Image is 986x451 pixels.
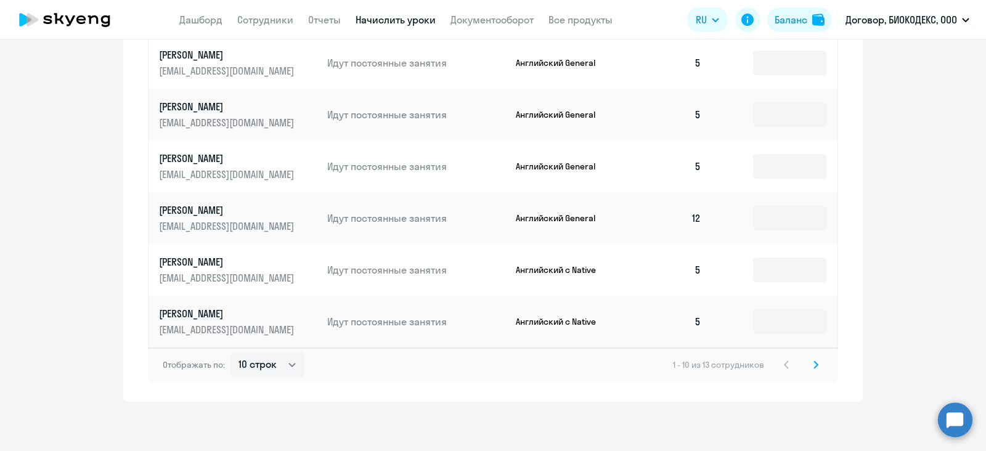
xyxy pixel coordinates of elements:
[159,203,297,217] p: [PERSON_NAME]
[159,307,297,320] p: [PERSON_NAME]
[516,213,608,224] p: Английский General
[327,56,506,70] p: Идут постоянные занятия
[516,316,608,327] p: Английский с Native
[159,116,297,129] p: [EMAIL_ADDRESS][DOMAIN_NAME]
[687,7,728,32] button: RU
[625,244,711,296] td: 5
[516,161,608,172] p: Английский General
[159,307,317,336] a: [PERSON_NAME][EMAIL_ADDRESS][DOMAIN_NAME]
[237,14,293,26] a: Сотрудники
[159,168,297,181] p: [EMAIL_ADDRESS][DOMAIN_NAME]
[839,5,976,35] button: Договор, БИОКОДЕКС, ООО
[673,359,764,370] span: 1 - 10 из 13 сотрудников
[775,12,807,27] div: Баланс
[159,219,297,233] p: [EMAIL_ADDRESS][DOMAIN_NAME]
[625,296,711,347] td: 5
[159,100,317,129] a: [PERSON_NAME][EMAIL_ADDRESS][DOMAIN_NAME]
[327,108,506,121] p: Идут постоянные занятия
[767,7,832,32] button: Балансbalance
[327,160,506,173] p: Идут постоянные занятия
[450,14,534,26] a: Документооборот
[356,14,436,26] a: Начислить уроки
[159,100,297,113] p: [PERSON_NAME]
[696,12,707,27] span: RU
[327,315,506,328] p: Идут постоянные занятия
[159,323,297,336] p: [EMAIL_ADDRESS][DOMAIN_NAME]
[163,359,225,370] span: Отображать по:
[159,48,297,62] p: [PERSON_NAME]
[159,152,317,181] a: [PERSON_NAME][EMAIL_ADDRESS][DOMAIN_NAME]
[516,57,608,68] p: Английский General
[625,192,711,244] td: 12
[812,14,825,26] img: balance
[159,271,297,285] p: [EMAIL_ADDRESS][DOMAIN_NAME]
[159,48,317,78] a: [PERSON_NAME][EMAIL_ADDRESS][DOMAIN_NAME]
[625,140,711,192] td: 5
[625,89,711,140] td: 5
[159,255,297,269] p: [PERSON_NAME]
[159,64,297,78] p: [EMAIL_ADDRESS][DOMAIN_NAME]
[159,152,297,165] p: [PERSON_NAME]
[327,263,506,277] p: Идут постоянные занятия
[625,37,711,89] td: 5
[308,14,341,26] a: Отчеты
[327,211,506,225] p: Идут постоянные занятия
[548,14,613,26] a: Все продукты
[845,12,957,27] p: Договор, БИОКОДЕКС, ООО
[516,264,608,275] p: Английский с Native
[516,109,608,120] p: Английский General
[159,203,317,233] a: [PERSON_NAME][EMAIL_ADDRESS][DOMAIN_NAME]
[179,14,222,26] a: Дашборд
[159,255,317,285] a: [PERSON_NAME][EMAIL_ADDRESS][DOMAIN_NAME]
